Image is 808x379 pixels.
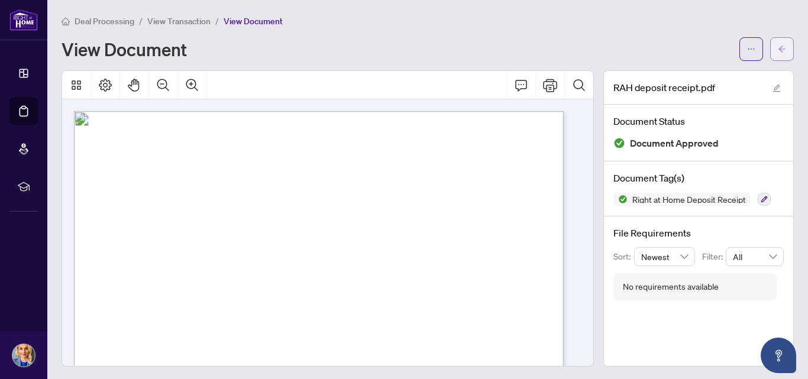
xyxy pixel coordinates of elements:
[613,114,784,128] h4: Document Status
[613,80,715,95] span: RAH deposit receipt.pdf
[747,45,755,53] span: ellipsis
[613,137,625,149] img: Document Status
[75,16,134,27] span: Deal Processing
[9,9,38,31] img: logo
[62,40,187,59] h1: View Document
[641,248,689,265] span: Newest
[139,14,143,28] li: /
[761,338,796,373] button: Open asap
[62,17,70,25] span: home
[778,45,786,53] span: arrow-left
[12,344,35,367] img: Profile Icon
[628,195,751,203] span: Right at Home Deposit Receipt
[215,14,219,28] li: /
[702,250,726,263] p: Filter:
[630,135,719,151] span: Document Approved
[773,84,781,92] span: edit
[613,226,784,240] h4: File Requirements
[613,192,628,206] img: Status Icon
[613,250,634,263] p: Sort:
[147,16,211,27] span: View Transaction
[733,248,777,265] span: All
[224,16,283,27] span: View Document
[613,171,784,185] h4: Document Tag(s)
[623,280,719,293] div: No requirements available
